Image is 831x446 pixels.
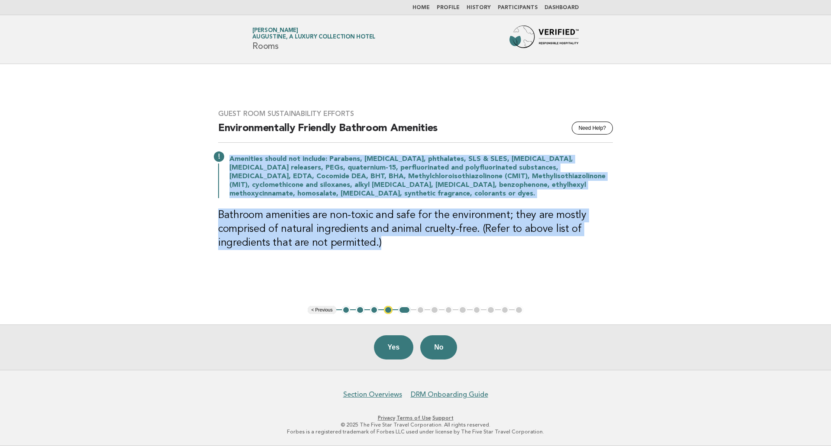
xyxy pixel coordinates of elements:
button: No [420,335,457,359]
button: < Previous [308,306,336,314]
p: · · [151,414,680,421]
a: Home [412,5,430,10]
p: Forbes is a registered trademark of Forbes LLC used under license by The Five Star Travel Corpora... [151,428,680,435]
button: 4 [384,306,393,314]
a: Section Overviews [343,390,402,399]
button: Need Help? [572,122,613,135]
a: [PERSON_NAME]Augustine, a Luxury Collection Hotel [252,28,375,40]
span: Augustine, a Luxury Collection Hotel [252,35,375,40]
h3: Guest Room Sustainability Efforts [218,109,613,118]
a: Privacy [378,415,395,421]
a: DRM Onboarding Guide [411,390,488,399]
a: Support [432,415,454,421]
button: 2 [356,306,364,314]
h3: Bathroom amenities are non-toxic and safe for the environment; they are mostly comprised of natur... [218,209,613,250]
img: Forbes Travel Guide [509,26,579,53]
button: 5 [398,306,411,314]
button: Yes [374,335,414,359]
a: History [467,5,491,10]
a: Terms of Use [396,415,431,421]
p: Amenities should not include: Parabens, [MEDICAL_DATA], phthalates, SLS & SLES, [MEDICAL_DATA], [... [229,155,613,198]
a: Dashboard [544,5,579,10]
p: © 2025 The Five Star Travel Corporation. All rights reserved. [151,421,680,428]
button: 3 [370,306,379,314]
h2: Environmentally Friendly Bathroom Amenities [218,122,613,143]
a: Participants [498,5,538,10]
a: Profile [437,5,460,10]
button: 1 [342,306,351,314]
h1: Rooms [252,28,375,51]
